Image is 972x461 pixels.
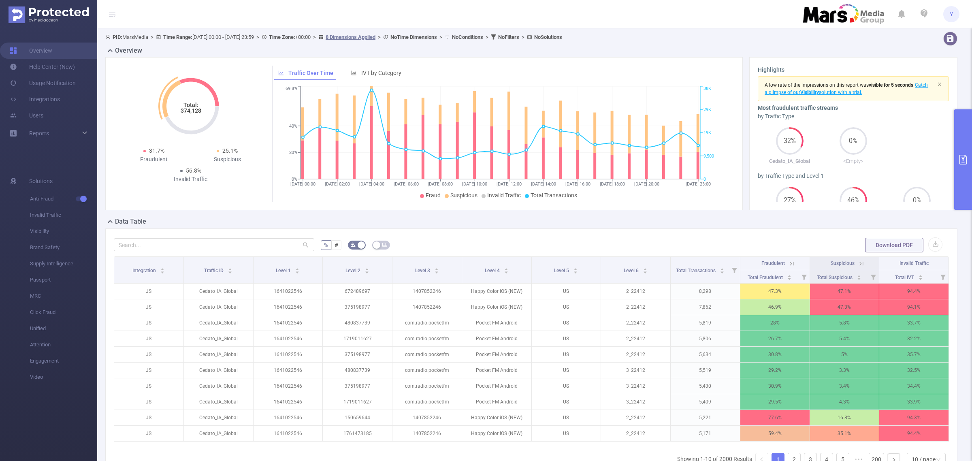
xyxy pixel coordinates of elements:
[800,90,819,95] b: Visibility
[114,331,183,346] p: JS
[290,181,315,187] tspan: [DATE] 00:00
[254,34,262,40] span: >
[184,284,253,299] p: Cedato_IA_Global
[879,378,949,394] p: 34.4%
[879,426,949,441] p: 94.4%
[415,268,431,273] span: Level 3
[335,242,338,248] span: #
[254,284,323,299] p: 1641022546
[758,172,949,180] div: by Traffic Type and Level 1
[483,34,491,40] span: >
[160,267,165,272] div: Sort
[326,34,375,40] u: 8 Dimensions Applied
[817,275,854,280] span: Total Suspicious
[937,82,942,87] i: icon: close
[30,320,97,337] span: Unified
[228,267,232,272] div: Sort
[392,410,462,425] p: 1407852246
[761,260,785,266] span: Fraudulent
[532,331,601,346] p: US
[184,363,253,378] p: Cedato_IA_Global
[720,267,725,272] div: Sort
[504,270,508,273] i: icon: caret-down
[114,363,183,378] p: JS
[462,315,531,331] p: Pocket FM Android
[10,59,75,75] a: Help Center (New)
[740,410,810,425] p: 77.6%
[323,394,392,410] p: 1719011627
[184,347,253,362] p: Cedato_IA_Global
[180,107,201,114] tspan: 374,128
[703,86,711,92] tspan: 38K
[114,378,183,394] p: JS
[671,426,740,441] p: 5,171
[323,284,392,299] p: 672489697
[485,268,501,273] span: Level 4
[105,34,562,40] span: MarsMedia [DATE] 00:00 - [DATE] 23:59 +00:00
[810,299,879,315] p: 47.3%
[879,315,949,331] p: 33.7%
[758,157,821,165] p: Cedato_IA_Global
[776,197,804,204] span: 27%
[601,426,670,441] p: 2_22412
[289,124,297,129] tspan: 40%
[601,378,670,394] p: 3_22412
[601,410,670,425] p: 2_22412
[676,268,717,273] span: Total Transactions
[254,331,323,346] p: 1641022546
[840,197,867,204] span: 46%
[531,181,556,187] tspan: [DATE] 14:00
[323,410,392,425] p: 150659644
[840,138,867,144] span: 0%
[30,239,97,256] span: Brand Safety
[462,378,531,394] p: Pocket FM Android
[30,191,97,207] span: Anti-Fraud
[163,34,192,40] b: Time Range:
[865,238,923,252] button: Download PDF
[184,426,253,441] p: Cedato_IA_Global
[9,6,89,23] img: Protected Media
[895,275,915,280] span: Total IVT
[532,284,601,299] p: US
[554,268,570,273] span: Level 5
[365,267,369,269] i: icon: caret-up
[392,315,462,331] p: com.radio.pocketfm
[671,394,740,410] p: 5,409
[868,270,879,283] i: Filter menu
[114,284,183,299] p: JS
[671,299,740,315] p: 7,862
[531,192,577,198] span: Total Transactions
[390,34,437,40] b: No Time Dimensions
[671,363,740,378] p: 5,519
[879,284,949,299] p: 94.4%
[286,86,297,92] tspan: 69.8%
[30,272,97,288] span: Passport
[325,181,350,187] tspan: [DATE] 02:00
[30,256,97,272] span: Supply Intelligence
[254,315,323,331] p: 1641022546
[740,331,810,346] p: 26.7%
[351,70,357,76] i: icon: bar-chart
[462,426,531,441] p: Happy Color iOS (NEW)
[426,192,441,198] span: Fraud
[831,260,855,266] span: Suspicious
[191,155,264,164] div: Suspicious
[132,268,157,273] span: Integration
[810,363,879,378] p: 3.3%
[748,275,784,280] span: Total Fraudulent
[254,347,323,362] p: 1641022546
[573,267,578,269] i: icon: caret-up
[30,369,97,385] span: Video
[601,315,670,331] p: 2_22412
[351,242,356,247] i: icon: bg-colors
[276,268,292,273] span: Level 1
[740,363,810,378] p: 29.2%
[776,138,804,144] span: 32%
[740,378,810,394] p: 30.9%
[810,284,879,299] p: 47.1%
[740,315,810,331] p: 28%
[254,426,323,441] p: 1641022546
[29,125,49,141] a: Reports
[462,394,531,410] p: Pocket FM Android
[787,274,792,279] div: Sort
